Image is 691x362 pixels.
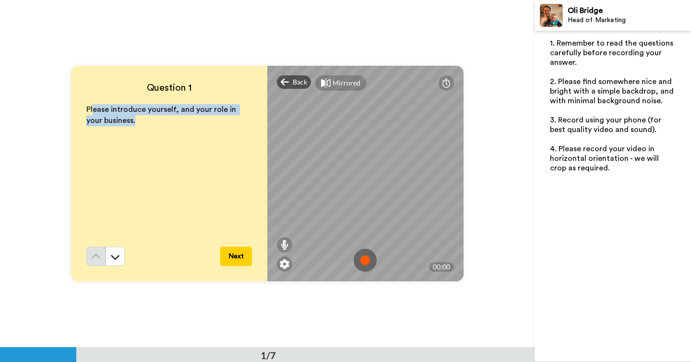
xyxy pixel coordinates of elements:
span: 1. Remember to read the questions carefully before recording your answer. [550,39,675,66]
span: 4. Please record your video in horizontal orientation - we will crop as required. [550,145,661,172]
div: 00:00 [429,262,454,272]
span: Back [293,77,307,87]
span: 2. Please find somewhere nice and bright with a simple backdrop, and with minimal background noise. [550,78,676,105]
img: Profile Image [540,4,563,27]
img: ic_gear.svg [280,259,289,269]
h4: Question 1 [86,81,252,95]
button: Next [220,247,252,266]
span: Please introduce yourself, and your role in your business. [86,106,238,124]
div: Oli Bridge [568,6,691,15]
div: 1/7 [245,349,291,362]
span: 3. Record using your phone (for best quality video and sound). [550,116,663,133]
div: Back [277,75,311,89]
div: Head of Marketing [568,16,691,24]
img: ic_record_start.svg [354,249,377,272]
div: Mirrored [333,78,360,88]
